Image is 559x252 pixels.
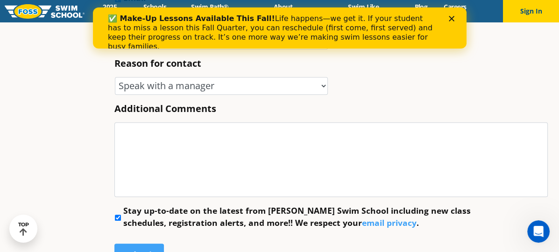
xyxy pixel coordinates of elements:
[356,8,365,14] div: Close
[114,103,216,115] label: Additional Comments
[15,7,344,44] div: Life happens—we get it. If your student has to miss a lesson this Fall Quarter, you can reschedul...
[175,2,246,20] a: Swim Path® Program
[362,217,417,228] a: email privacy
[15,7,182,15] b: ✅ Make-Up Lessons Available This Fall!
[85,2,135,20] a: 2025 Calendar
[114,57,201,70] label: Reason for contact
[135,2,174,11] a: Schools
[93,7,467,49] iframe: Intercom live chat banner
[246,2,321,20] a: About [PERSON_NAME]
[18,222,29,236] div: TOP
[527,220,550,243] iframe: Intercom live chat
[436,2,474,11] a: Careers
[406,2,436,11] a: Blog
[123,204,498,229] label: Stay up-to-date on the latest from [PERSON_NAME] Swim School including new class schedules, regis...
[5,4,85,19] img: FOSS Swim School Logo
[321,2,406,20] a: Swim Like [PERSON_NAME]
